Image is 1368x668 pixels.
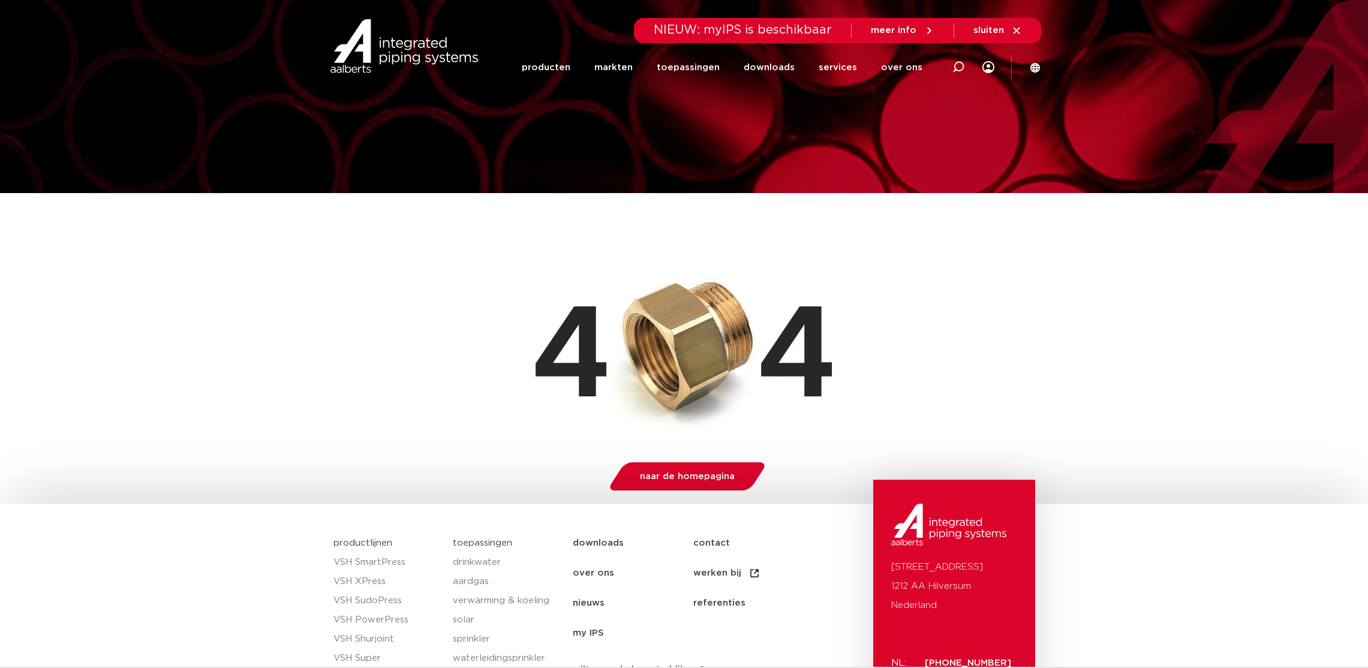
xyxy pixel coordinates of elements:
a: VSH SmartPress [333,553,441,572]
a: VSH SudoPress [333,591,441,610]
a: sprinkler [453,630,561,649]
nav: Menu [522,44,922,91]
a: solar [453,610,561,630]
span: naar de homepagina [640,472,735,481]
nav: Menu [573,528,867,648]
a: waterleidingsprinkler [453,649,561,668]
a: meer info [871,25,934,36]
a: downloads [573,528,693,558]
a: drinkwater [453,553,561,572]
a: VSH XPress [333,572,441,591]
a: naar de homepagina [606,462,768,491]
a: producten [522,44,570,91]
a: productlijnen [333,538,392,547]
p: [STREET_ADDRESS] 1212 AA Hilversum Nederland [891,558,1017,615]
a: nieuws [573,588,693,618]
a: VSH PowerPress [333,610,441,630]
a: contact [693,528,814,558]
a: over ons [573,558,693,588]
a: VSH Shurjoint [333,630,441,649]
h1: Pagina niet gevonden [333,199,1035,237]
a: my IPS [573,618,693,648]
a: sluiten [973,25,1022,36]
a: toepassingen [453,538,512,547]
span: meer info [871,26,916,35]
a: referenties [693,588,814,618]
a: toepassingen [657,44,720,91]
a: aardgas [453,572,561,591]
a: verwarming & koeling [453,591,561,610]
a: werken bij [693,558,814,588]
a: VSH Super [333,649,441,668]
a: downloads [744,44,795,91]
a: markten [594,44,633,91]
span: sluiten [973,26,1004,35]
span: NIEUW: myIPS is beschikbaar [654,24,832,36]
a: services [819,44,857,91]
a: over ons [881,44,922,91]
a: [PHONE_NUMBER] [925,658,1011,667]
